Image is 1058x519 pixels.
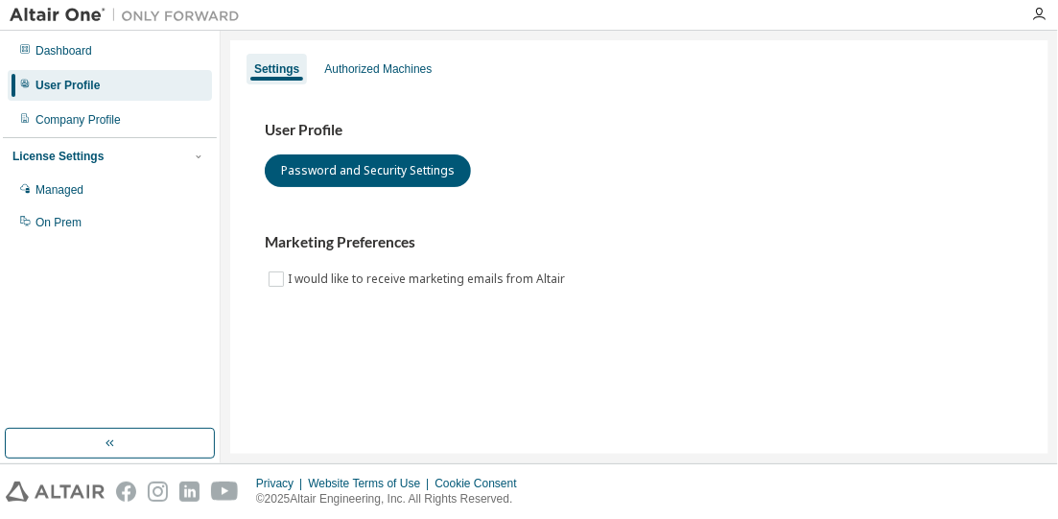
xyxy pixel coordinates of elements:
div: License Settings [12,149,104,164]
p: © 2025 Altair Engineering, Inc. All Rights Reserved. [256,491,529,507]
img: linkedin.svg [179,482,200,502]
div: Settings [254,61,299,77]
button: Password and Security Settings [265,154,471,187]
h3: User Profile [265,121,1014,140]
img: altair_logo.svg [6,482,105,502]
div: On Prem [35,215,82,230]
label: I would like to receive marketing emails from Altair [288,268,569,291]
div: Privacy [256,476,308,491]
div: Dashboard [35,43,92,59]
div: Company Profile [35,112,121,128]
img: Altair One [10,6,249,25]
img: youtube.svg [211,482,239,502]
img: instagram.svg [148,482,168,502]
h3: Marketing Preferences [265,233,1014,252]
div: Cookie Consent [435,476,528,491]
img: facebook.svg [116,482,136,502]
div: Managed [35,182,83,198]
div: Authorized Machines [324,61,432,77]
div: Website Terms of Use [308,476,435,491]
div: User Profile [35,78,100,93]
